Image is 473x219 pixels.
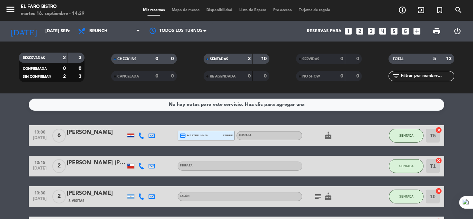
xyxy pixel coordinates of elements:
[52,159,66,173] span: 2
[399,164,413,168] span: SENTADA
[171,74,175,79] strong: 0
[79,74,83,79] strong: 3
[169,101,305,109] div: No hay notas para este servicio. Haz clic para agregar una
[435,157,442,164] i: cancel
[63,55,66,60] strong: 2
[180,164,193,167] span: Terraza
[67,128,126,137] div: [PERSON_NAME]
[355,27,364,36] i: looks_two
[248,56,251,61] strong: 3
[417,6,425,14] i: exit_to_app
[31,136,48,144] span: [DATE]
[89,29,107,34] span: Brunch
[5,24,42,39] i: [DATE]
[264,74,268,79] strong: 0
[454,6,463,14] i: search
[367,27,376,36] i: looks_3
[307,29,341,34] span: Reservas para
[302,57,319,61] span: SERVIDAS
[398,6,407,14] i: add_circle_outline
[248,74,251,79] strong: 0
[180,195,190,198] span: Salón
[23,56,45,60] span: RESERVADAS
[31,158,48,166] span: 13:15
[432,27,441,35] span: print
[140,8,168,12] span: Mis reservas
[392,72,400,80] i: filter_list
[21,3,84,10] div: El Faro Bistro
[447,21,468,42] div: LOG OUT
[412,27,421,36] i: add_box
[79,55,83,60] strong: 3
[324,192,332,201] i: cake
[399,194,413,198] span: SENTADA
[210,75,235,78] span: RE AGENDADA
[314,192,322,201] i: subject
[236,8,270,12] span: Lista de Espera
[344,27,353,36] i: looks_one
[400,72,454,80] input: Filtrar por nombre...
[295,8,334,12] span: Tarjetas de regalo
[21,10,84,17] div: martes 16. septiembre - 14:29
[180,133,186,139] i: credit_card
[340,56,343,61] strong: 0
[31,128,48,136] span: 13:00
[435,127,442,134] i: cancel
[171,56,175,61] strong: 0
[155,74,158,79] strong: 0
[23,67,47,71] span: CONFIRMADA
[324,131,332,140] i: cake
[69,198,84,204] span: 3 Visitas
[117,75,139,78] span: CANCELADA
[223,133,233,138] span: stripe
[155,56,158,61] strong: 0
[52,190,66,203] span: 2
[180,133,208,139] span: master * 0450
[389,159,423,173] button: SENTADA
[356,74,360,79] strong: 0
[302,75,320,78] span: NO SHOW
[453,27,462,35] i: power_settings_new
[340,74,343,79] strong: 0
[433,56,436,61] strong: 5
[378,27,387,36] i: looks_4
[270,8,295,12] span: Pre-acceso
[389,129,423,143] button: SENTADA
[393,57,403,61] span: TOTAL
[210,57,228,61] span: SENTADAS
[168,8,203,12] span: Mapa de mesas
[64,27,73,35] i: arrow_drop_down
[261,56,268,61] strong: 10
[399,134,413,137] span: SENTADA
[52,129,66,143] span: 6
[356,56,360,61] strong: 0
[401,27,410,36] i: looks_6
[5,4,16,15] i: menu
[389,190,423,203] button: SENTADA
[63,74,66,79] strong: 2
[5,4,16,17] button: menu
[79,66,83,71] strong: 0
[67,158,126,167] div: [PERSON_NAME] [PERSON_NAME]
[390,27,399,36] i: looks_5
[63,66,66,71] strong: 0
[446,56,453,61] strong: 13
[436,6,444,14] i: turned_in_not
[117,57,136,61] span: CHECK INS
[31,197,48,204] span: [DATE]
[31,166,48,174] span: [DATE]
[67,189,126,198] div: [PERSON_NAME]
[31,189,48,197] span: 13:30
[23,75,51,79] span: SIN CONFIRMAR
[203,8,236,12] span: Disponibilidad
[435,188,442,194] i: cancel
[239,134,251,137] span: Terraza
